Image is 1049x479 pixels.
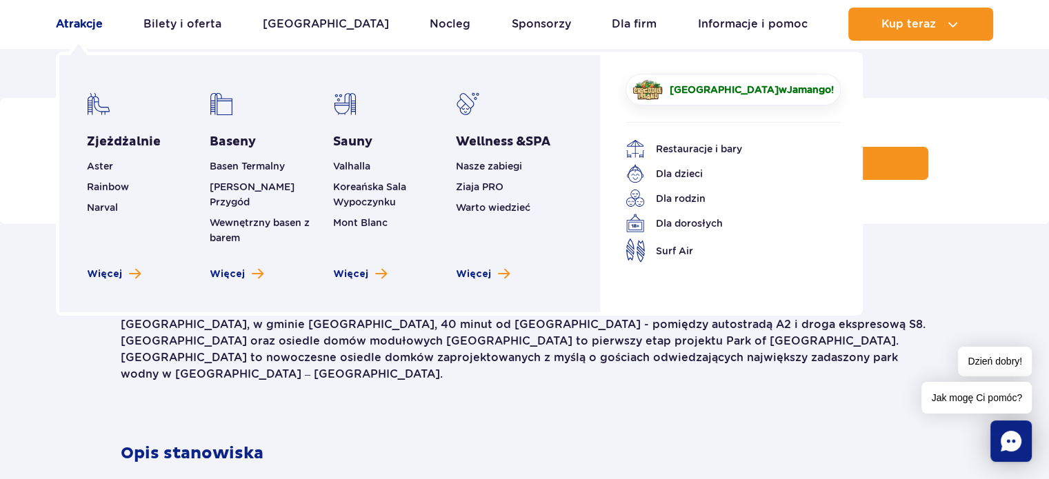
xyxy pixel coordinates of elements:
a: Surf Air [626,238,820,263]
span: Jak mogę Ci pomóc? [921,382,1032,414]
a: Zobacz więcej Wellness & SPA [456,267,510,281]
span: Kup teraz [881,18,936,30]
a: Sponsorzy [512,8,571,41]
a: [GEOGRAPHIC_DATA] [263,8,389,41]
a: Mont Blanc [333,217,388,228]
p: Suntago Wodny Świat to największy zadaszony park wodny w [GEOGRAPHIC_DATA]. Zlokalizowany jest w ... [121,300,928,383]
a: Koreańska Sala Wypoczynku [333,181,406,207]
a: Restauracje i bary [626,139,820,159]
a: Zobacz więcej basenów [210,267,263,281]
a: Zobacz więcej saun [333,267,387,281]
a: Dla dzieci [626,164,820,183]
a: Sauny [333,134,372,150]
span: Surf Air [656,243,693,258]
a: Atrakcje [56,8,103,41]
span: SPA [526,134,550,150]
a: Narval [87,202,118,213]
button: Kup teraz [848,8,993,41]
span: [GEOGRAPHIC_DATA] [669,84,778,95]
span: Jamango [786,84,830,95]
a: Nocleg [430,8,470,41]
a: Nasze zabiegi [456,161,522,172]
span: Więcej [333,267,368,281]
span: Więcej [87,267,122,281]
a: Baseny [210,134,256,150]
a: Valhalla [333,161,370,172]
a: Bilety i oferta [143,8,221,41]
a: Dla rodzin [626,189,820,208]
a: Zobacz więcej zjeżdżalni [87,267,141,281]
a: Basen Termalny [210,161,285,172]
span: Więcej [456,267,491,281]
a: Rainbow [87,181,129,192]
a: [GEOGRAPHIC_DATA]wJamango! [626,74,841,105]
span: w ! [670,83,834,96]
a: Wellness &SPA [456,134,550,150]
a: [PERSON_NAME] Przygód [210,181,294,207]
a: Warto wiedzieć [456,202,530,213]
div: Chat [990,420,1032,462]
a: Dla dorosłych [626,214,820,233]
a: Informacje i pomoc [698,8,808,41]
h3: Opis stanowiska [121,399,928,464]
a: Wewnętrzny basen z barem [210,217,310,243]
a: Aster [87,161,113,172]
a: Ziaja PRO [456,181,503,192]
span: Więcej [210,267,245,281]
span: Dzień dobry! [958,347,1032,376]
a: Dla firm [612,8,657,41]
a: Zjeżdżalnie [87,134,161,150]
span: Wellness & [456,134,550,150]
